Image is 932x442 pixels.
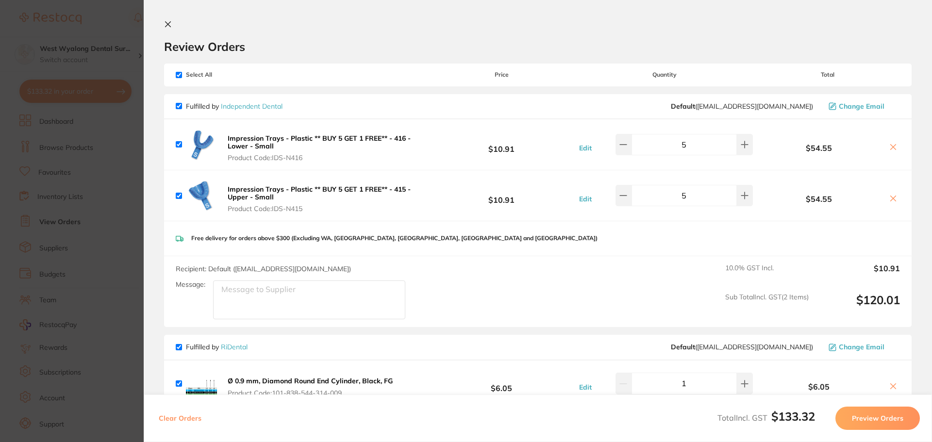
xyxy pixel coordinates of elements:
b: Impression Trays - Plastic ** BUY 5 GET 1 FREE** - 415 - Upper - Small [228,185,411,201]
p: Free delivery for orders above $300 (Excluding WA, [GEOGRAPHIC_DATA], [GEOGRAPHIC_DATA], [GEOGRAP... [191,235,598,242]
img: OWdmeTJ6aQ [186,180,217,211]
span: info@rosler.com.au [671,343,813,351]
span: Product Code: IDS-N415 [228,205,426,213]
span: Select All [176,71,273,78]
b: $6.05 [755,382,882,391]
b: $54.55 [755,144,882,152]
p: Fulfilled by [186,102,283,110]
h2: Review Orders [164,39,912,54]
b: Default [671,102,695,111]
b: $10.91 [429,135,574,153]
button: Impression Trays - Plastic ** BUY 5 GET 1 FREE** - 415 - Upper - Small Product Code:IDS-N415 [225,185,429,213]
output: $10.91 [816,264,900,285]
button: Edit [576,144,595,152]
span: Price [429,71,574,78]
span: Product Code: 101-838-544-314-009 [228,389,393,397]
img: dnA3Nmd1Mg [186,129,217,160]
b: $133.32 [771,409,815,424]
button: Edit [576,195,595,203]
span: Change Email [839,343,884,351]
span: Quantity [574,71,755,78]
span: Recipient: Default ( [EMAIL_ADDRESS][DOMAIN_NAME] ) [176,264,351,273]
output: $120.01 [816,293,900,320]
p: Fulfilled by [186,343,248,351]
button: Edit [576,383,595,392]
button: Change Email [826,102,900,111]
b: Default [671,343,695,351]
a: RiDental [221,343,248,351]
span: Sub Total Incl. GST ( 2 Items) [725,293,809,320]
span: 10.0 % GST Incl. [725,264,809,285]
span: Change Email [839,102,884,110]
b: $10.91 [429,187,574,205]
span: orders@independentdental.com.au [671,102,813,110]
span: Total Incl. GST [717,413,815,423]
button: Ø 0.9 mm, Diamond Round End Cylinder, Black, FG Product Code:101-838-544-314-009 [225,377,396,397]
b: Ø 0.9 mm, Diamond Round End Cylinder, Black, FG [228,377,393,385]
button: Preview Orders [835,407,920,430]
button: Clear Orders [156,407,204,430]
b: $54.55 [755,195,882,203]
button: Impression Trays - Plastic ** BUY 5 GET 1 FREE** - 416 - Lower - Small Product Code:IDS-N416 [225,134,429,162]
label: Message: [176,280,205,289]
span: Product Code: IDS-N416 [228,154,426,162]
b: Impression Trays - Plastic ** BUY 5 GET 1 FREE** - 416 - Lower - Small [228,134,411,150]
button: Change Email [826,343,900,351]
span: Total [755,71,900,78]
b: $6.05 [429,375,574,393]
img: dmpma3lsMg [186,368,217,399]
a: Independent Dental [221,102,283,111]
